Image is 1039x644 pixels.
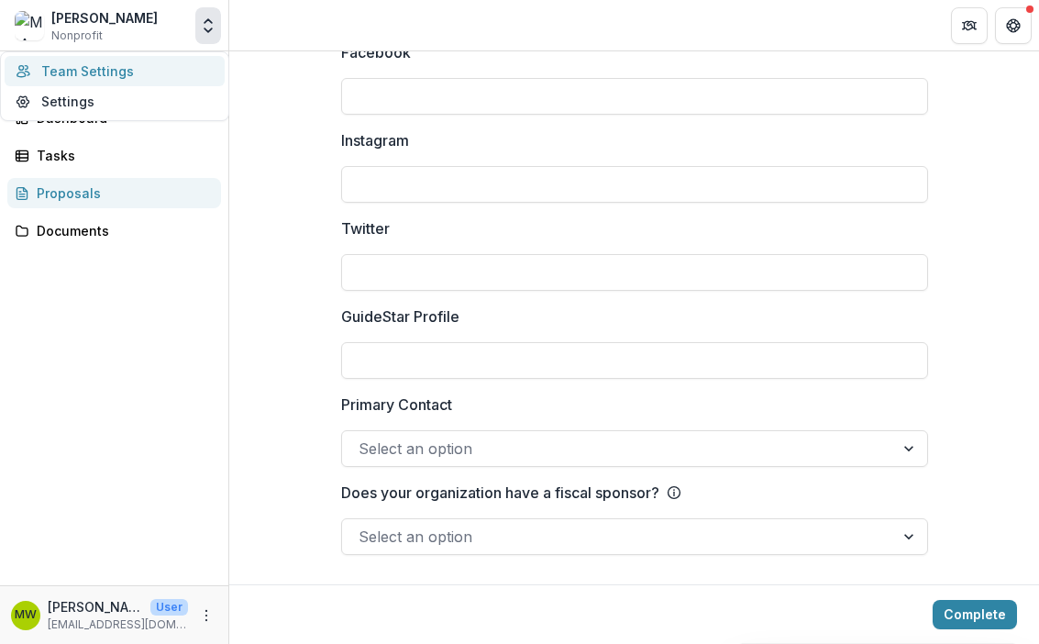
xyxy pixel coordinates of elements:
img: MIA WRIGHT-ROSS [15,11,44,40]
div: Tasks [37,146,206,165]
div: [PERSON_NAME] [51,8,158,28]
a: Tasks [7,140,221,171]
p: GuideStar Profile [341,305,459,328]
p: [EMAIL_ADDRESS][DOMAIN_NAME] [48,616,188,633]
p: Primary Contact [341,394,452,416]
div: Proposals [37,183,206,203]
p: [PERSON_NAME] [48,597,143,616]
button: Complete [933,600,1017,629]
button: Get Help [995,7,1032,44]
div: Mia Wright-Ross [15,609,37,621]
button: More [195,605,217,627]
div: Documents [37,221,206,240]
button: Partners [951,7,988,44]
a: Proposals [7,178,221,208]
p: Twitter [341,217,390,239]
a: Documents [7,216,221,246]
span: Nonprofit [51,28,103,44]
p: Facebook [341,41,411,63]
p: Does your organization have a fiscal sponsor? [341,482,659,504]
button: Open entity switcher [195,7,221,44]
p: User [150,599,188,616]
p: Instagram [341,129,409,151]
